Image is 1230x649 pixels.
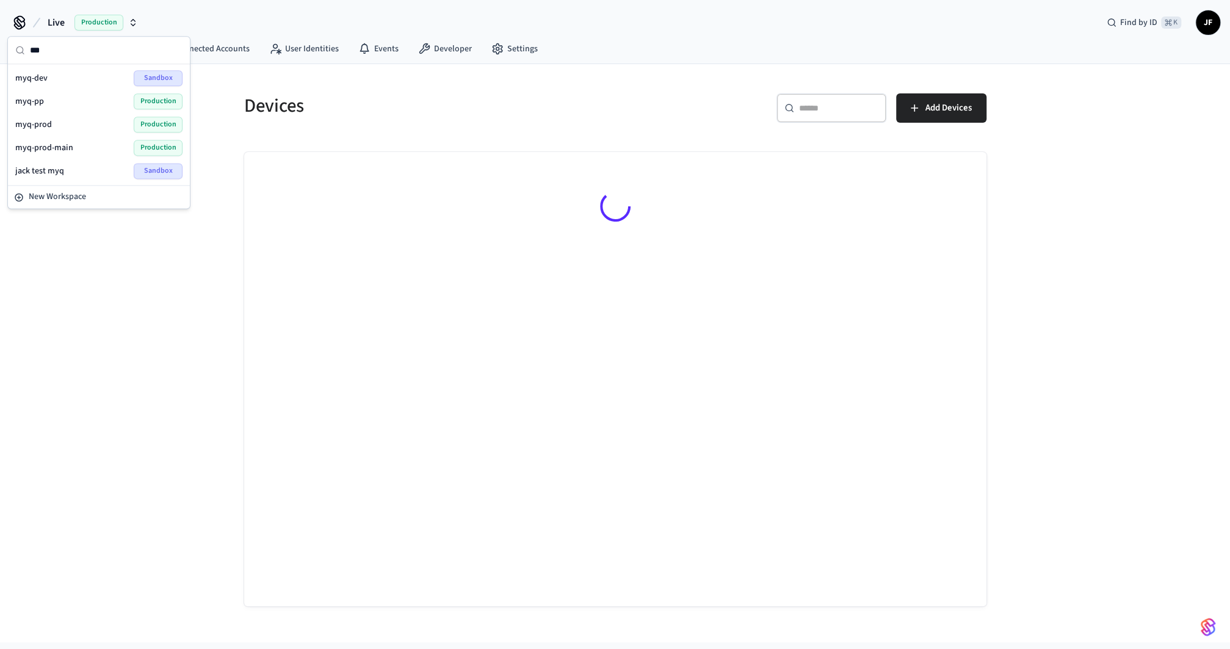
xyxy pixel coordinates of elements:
span: Sandbox [134,70,183,86]
div: Find by ID⌘ K [1097,12,1191,34]
span: jack test myq [15,165,64,177]
img: SeamLogoGradient.69752ec5.svg [1201,617,1215,637]
a: Connected Accounts [149,38,259,60]
a: Settings [482,38,548,60]
a: User Identities [259,38,349,60]
span: myq-pp [15,95,44,107]
span: ⌘ K [1161,16,1181,29]
span: Sandbox [134,163,183,179]
button: JF [1196,10,1220,35]
h5: Devices [244,93,608,118]
span: New Workspace [29,190,86,203]
button: Add Devices [896,93,986,123]
span: Production [134,93,183,109]
a: Events [349,38,408,60]
span: Find by ID [1120,16,1157,29]
button: New Workspace [9,187,189,207]
div: Suggestions [8,64,190,185]
span: myq-prod [15,118,52,131]
span: Live [48,15,65,30]
span: myq-prod-main [15,142,73,154]
span: Add Devices [925,100,972,116]
span: Production [134,117,183,132]
a: Developer [408,38,482,60]
span: JF [1197,12,1219,34]
span: myq-dev [15,72,48,84]
span: Production [134,140,183,156]
span: Production [74,15,123,31]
